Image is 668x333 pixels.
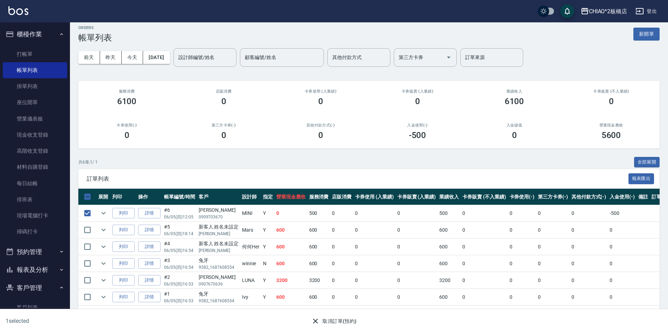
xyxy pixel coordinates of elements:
[261,255,275,272] td: N
[396,189,438,205] th: 卡券販賣 (入業績)
[330,222,353,238] td: 0
[199,298,239,304] p: 9582_1687608554
[3,78,67,94] a: 掛單列表
[438,239,461,255] td: 600
[461,272,507,289] td: 0
[199,257,239,264] div: 兔牙
[3,143,67,159] a: 高階收支登錄
[184,123,264,128] h2: 第三方卡券(-)
[536,189,570,205] th: 第三方卡券(-)
[162,189,197,205] th: 帳單編號/時間
[138,241,161,252] a: 詳情
[138,225,161,236] a: 詳情
[307,272,331,289] td: 3200
[571,123,651,128] h2: 營業現金應收
[164,281,195,287] p: 06/05 (四) 16:53
[608,272,637,289] td: 0
[3,299,67,316] a: 客戶列表
[275,239,307,255] td: 600
[97,189,111,205] th: 展開
[353,289,396,305] td: 0
[608,222,637,238] td: 0
[461,239,507,255] td: 0
[240,189,261,205] th: 設計師
[353,189,396,205] th: 卡券使用 (入業績)
[164,247,195,254] p: 06/05 (四) 16:54
[162,239,197,255] td: #4
[377,123,457,128] h2: 入金使用(-)
[438,189,461,205] th: 業績收入
[318,130,323,140] h3: 0
[633,30,660,37] a: 新開單
[505,96,524,106] h3: 6100
[275,189,307,205] th: 營業現金應收
[438,255,461,272] td: 600
[461,205,507,222] td: 0
[275,222,307,238] td: 600
[633,28,660,41] button: 新開單
[136,189,162,205] th: 操作
[396,255,438,272] td: 0
[221,96,226,106] h3: 0
[512,130,517,140] h3: 0
[3,175,67,191] a: 每日結帳
[78,26,112,30] h2: ORDERS
[307,205,331,222] td: 500
[560,4,574,18] button: save
[508,255,536,272] td: 0
[78,159,98,165] p: 共 6 筆, 1 / 1
[570,239,608,255] td: 0
[261,222,275,238] td: Y
[570,205,608,222] td: 0
[353,222,396,238] td: 0
[570,222,608,238] td: 0
[508,189,536,205] th: 卡券使用(-)
[461,222,507,238] td: 0
[396,289,438,305] td: 0
[164,231,195,237] p: 06/05 (四) 18:14
[280,123,361,128] h2: 其他付款方式(-)
[508,272,536,289] td: 0
[536,272,570,289] td: 0
[396,205,438,222] td: 0
[353,255,396,272] td: 0
[570,272,608,289] td: 0
[3,62,67,78] a: 帳單列表
[570,189,608,205] th: 其他付款方式(-)
[240,255,261,272] td: winnie
[3,46,67,62] a: 打帳單
[112,275,135,286] button: 列印
[261,189,275,205] th: 指定
[240,272,261,289] td: LUNA
[122,51,143,64] button: 今天
[396,222,438,238] td: 0
[6,317,166,325] h6: 1 selected
[199,207,239,214] div: [PERSON_NAME]
[307,189,331,205] th: 服務消費
[536,222,570,238] td: 0
[100,51,122,64] button: 昨天
[275,289,307,305] td: 600
[162,289,197,305] td: #1
[98,275,109,285] button: expand row
[199,223,239,231] div: 新客人 姓名未設定
[275,255,307,272] td: 600
[78,33,112,43] h3: 帳單列表
[474,89,554,94] h2: 業績收入
[143,51,170,64] button: [DATE]
[634,157,660,168] button: 全部展開
[138,208,161,219] a: 詳情
[3,111,67,127] a: 營業儀表板
[608,189,637,205] th: 入金使用(-)
[396,272,438,289] td: 0
[609,96,614,106] h3: 0
[199,264,239,270] p: 9582_1687608554
[461,255,507,272] td: 0
[628,175,654,182] a: 報表匯出
[570,289,608,305] td: 0
[461,289,507,305] td: 0
[87,175,628,182] span: 訂單列表
[197,189,241,205] th: 客戶
[112,292,135,303] button: 列印
[240,289,261,305] td: Ivy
